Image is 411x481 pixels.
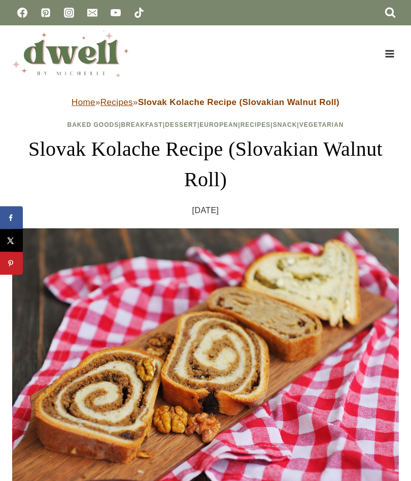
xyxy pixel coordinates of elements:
a: Email [82,3,102,23]
a: Pinterest [36,3,56,23]
a: YouTube [106,3,126,23]
a: Vegetarian [299,121,344,128]
a: Home [72,97,95,107]
a: Recipes [100,97,133,107]
a: TikTok [129,3,149,23]
time: [DATE] [192,203,219,218]
img: DWELL by michelle [12,30,129,77]
a: Snack [273,121,297,128]
a: Facebook [12,3,32,23]
strong: Slovak Kolache Recipe (Slovakian Walnut Roll) [138,97,339,107]
span: | | | | | | [67,121,344,128]
a: Instagram [59,3,79,23]
button: Open menu [380,46,399,61]
h1: Slovak Kolache Recipe (Slovakian Walnut Roll) [12,134,399,195]
a: Baked Goods [67,121,119,128]
a: European [199,121,238,128]
button: View Search Form [382,4,399,21]
a: Breakfast [121,121,163,128]
a: Dessert [165,121,197,128]
span: » » [72,97,339,107]
a: Recipes [241,121,271,128]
